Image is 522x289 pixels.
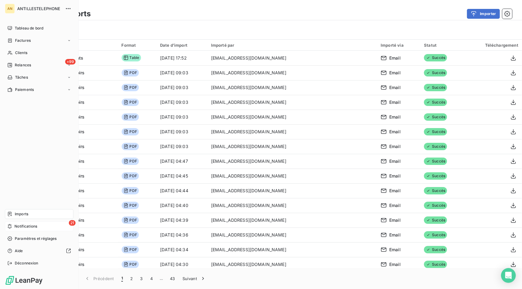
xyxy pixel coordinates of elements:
[156,65,207,80] td: [DATE] 09:03
[121,275,123,282] span: 1
[389,84,401,91] span: Email
[147,272,156,285] button: 4
[389,129,401,135] span: Email
[424,158,447,165] span: Succès
[156,274,166,283] span: …
[381,43,417,48] div: Importé via
[156,110,207,124] td: [DATE] 09:03
[207,257,377,272] td: [EMAIL_ADDRESS][DOMAIN_NAME]
[207,51,377,65] td: [EMAIL_ADDRESS][DOMAIN_NAME]
[468,43,518,48] div: Téléchargement
[80,272,118,285] button: Précédent
[122,128,139,135] span: PDF
[156,257,207,272] td: [DATE] 04:30
[467,9,500,19] button: Importer
[424,143,447,150] span: Succès
[122,43,153,48] div: Format
[17,6,61,11] span: ANTILLESTELEPHONE
[156,124,207,139] td: [DATE] 09:03
[207,95,377,110] td: [EMAIL_ADDRESS][DOMAIN_NAME]
[424,261,447,268] span: Succès
[15,75,28,80] span: Tâches
[122,261,139,268] span: PDF
[207,169,377,183] td: [EMAIL_ADDRESS][DOMAIN_NAME]
[424,113,447,121] span: Succès
[389,70,401,76] span: Email
[424,231,447,239] span: Succès
[389,114,401,120] span: Email
[207,110,377,124] td: [EMAIL_ADDRESS][DOMAIN_NAME]
[156,51,207,65] td: [DATE] 17:52
[424,84,447,91] span: Succès
[122,158,139,165] span: PDF
[122,172,139,180] span: PDF
[122,84,139,91] span: PDF
[156,183,207,198] td: [DATE] 04:44
[389,217,401,223] span: Email
[156,198,207,213] td: [DATE] 04:40
[156,154,207,169] td: [DATE] 04:47
[207,80,377,95] td: [EMAIL_ADDRESS][DOMAIN_NAME]
[424,246,447,253] span: Succès
[207,228,377,242] td: [EMAIL_ADDRESS][DOMAIN_NAME]
[424,99,447,106] span: Succès
[424,202,447,209] span: Succès
[15,260,38,266] span: Déconnexion
[156,213,207,228] td: [DATE] 04:39
[207,183,377,198] td: [EMAIL_ADDRESS][DOMAIN_NAME]
[160,43,204,48] div: Date d’import
[389,158,401,164] span: Email
[69,220,76,226] span: 21
[207,124,377,139] td: [EMAIL_ADDRESS][DOMAIN_NAME]
[501,268,516,283] div: Open Intercom Messenger
[15,87,34,92] span: Paiements
[122,231,139,239] span: PDF
[156,80,207,95] td: [DATE] 09:03
[207,242,377,257] td: [EMAIL_ADDRESS][DOMAIN_NAME]
[137,272,147,285] button: 3
[207,213,377,228] td: [EMAIL_ADDRESS][DOMAIN_NAME]
[424,128,447,135] span: Succès
[207,139,377,154] td: [EMAIL_ADDRESS][DOMAIN_NAME]
[15,62,31,68] span: Relances
[179,272,210,285] button: Suivant
[122,99,139,106] span: PDF
[15,25,43,31] span: Tableau de bord
[389,261,401,268] span: Email
[15,211,28,217] span: Imports
[122,143,139,150] span: PDF
[122,54,141,61] span: Table
[5,246,73,256] a: Aide
[156,228,207,242] td: [DATE] 04:36
[424,54,447,61] span: Succès
[15,236,57,241] span: Paramètres et réglages
[389,143,401,150] span: Email
[156,139,207,154] td: [DATE] 09:03
[389,188,401,194] span: Email
[65,59,76,64] span: +99
[15,50,27,56] span: Clients
[389,232,401,238] span: Email
[424,172,447,180] span: Succès
[122,113,139,121] span: PDF
[424,69,447,76] span: Succès
[122,69,139,76] span: PDF
[118,272,127,285] button: 1
[211,43,374,48] div: Importé par
[389,55,401,61] span: Email
[5,275,43,285] img: Logo LeanPay
[15,38,31,43] span: Factures
[389,173,401,179] span: Email
[424,217,447,224] span: Succès
[424,187,447,194] span: Succès
[166,272,179,285] button: 43
[156,169,207,183] td: [DATE] 04:45
[5,4,15,14] div: AN
[156,242,207,257] td: [DATE] 04:34
[122,217,139,224] span: PDF
[207,198,377,213] td: [EMAIL_ADDRESS][DOMAIN_NAME]
[424,43,460,48] div: Statut
[122,246,139,253] span: PDF
[122,187,139,194] span: PDF
[15,248,23,254] span: Aide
